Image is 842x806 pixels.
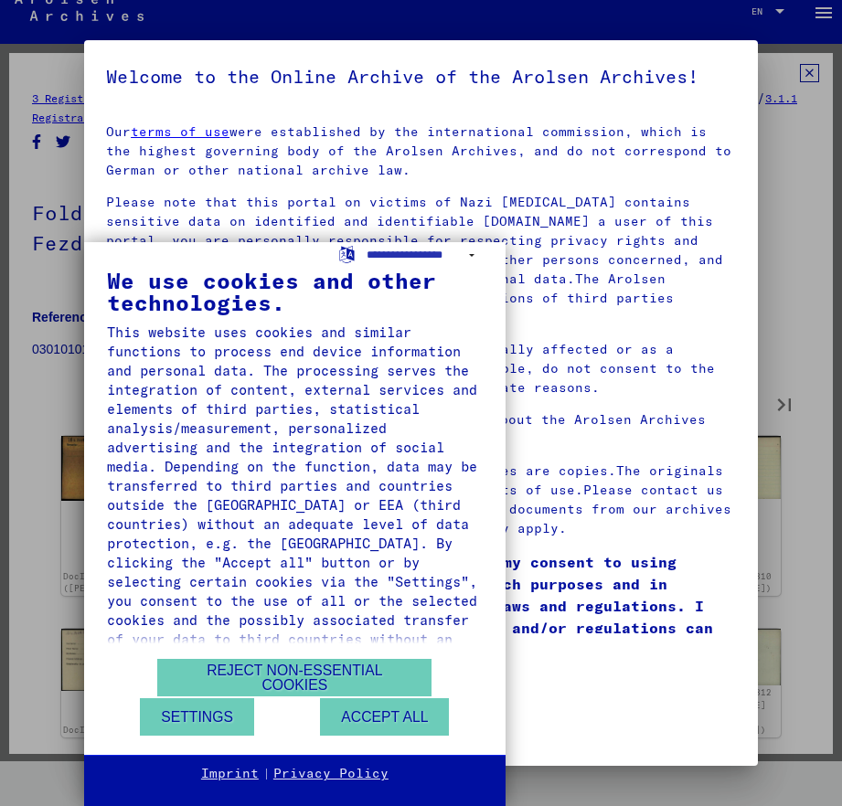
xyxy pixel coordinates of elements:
[201,765,259,783] a: Imprint
[107,270,483,313] div: We use cookies and other technologies.
[107,323,483,668] div: This website uses cookies and similar functions to process end device information and personal da...
[273,765,389,783] a: Privacy Policy
[157,659,432,696] button: Reject non-essential cookies
[320,698,449,736] button: Accept all
[140,698,254,736] button: Settings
